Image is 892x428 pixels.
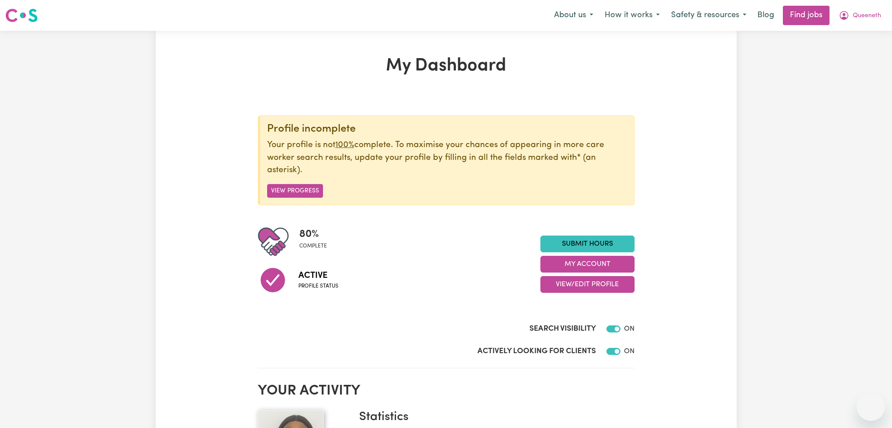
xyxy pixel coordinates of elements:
span: ON [624,348,635,355]
a: Careseekers logo [5,5,38,26]
span: ON [624,325,635,332]
button: How it works [599,6,665,25]
button: My Account [540,256,635,273]
span: Queeneth [853,11,881,21]
h2: Your activity [258,383,635,399]
a: Submit Hours [540,236,635,252]
h1: My Dashboard [258,55,635,77]
label: Actively Looking for Clients [477,346,596,357]
div: Profile incomplete [267,123,627,136]
a: Blog [752,6,779,25]
button: About us [548,6,599,25]
iframe: Button to launch messaging window [857,393,885,421]
button: View Progress [267,184,323,198]
span: complete [299,242,327,250]
button: Safety & resources [665,6,752,25]
span: Profile status [298,282,338,290]
button: My Account [833,6,887,25]
p: Your profile is not complete. To maximise your chances of appearing in more care worker search re... [267,139,627,177]
span: Active [298,269,338,282]
img: Careseekers logo [5,7,38,23]
u: 100% [335,141,354,149]
span: 80 % [299,226,327,242]
div: Profile completeness: 80% [299,226,334,257]
a: Find jobs [783,6,830,25]
label: Search Visibility [529,323,596,335]
h3: Statistics [359,410,628,425]
button: View/Edit Profile [540,276,635,293]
